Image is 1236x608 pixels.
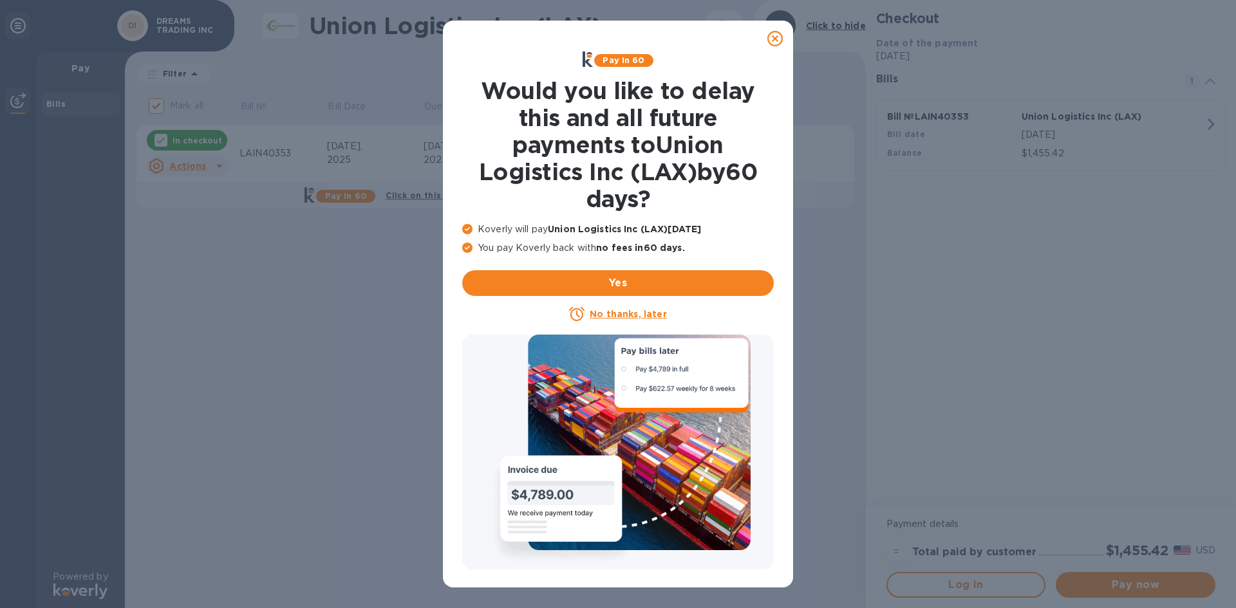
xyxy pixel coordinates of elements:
p: Koverly will pay [462,223,774,236]
u: No thanks, later [590,309,666,319]
p: You pay Koverly back with [462,241,774,255]
span: Yes [473,275,763,291]
b: Pay in 60 [603,55,644,65]
b: no fees in 60 days . [596,243,684,253]
b: Union Logistics Inc (LAX) [DATE] [548,224,701,234]
button: Yes [462,270,774,296]
h1: Would you like to delay this and all future payments to Union Logistics Inc (LAX) by 60 days ? [462,77,774,212]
